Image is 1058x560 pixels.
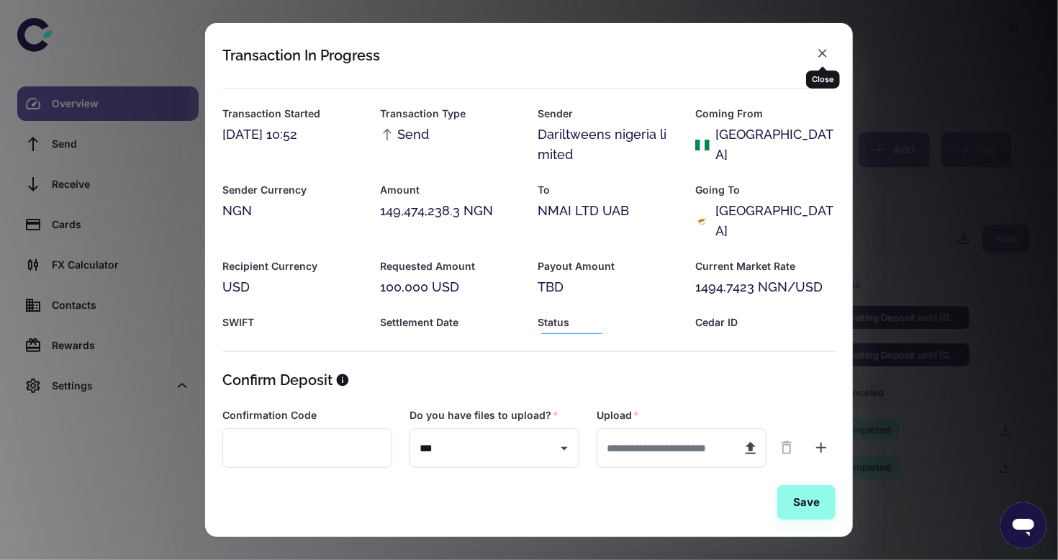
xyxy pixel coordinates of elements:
[222,408,317,423] label: Confirmation Code
[597,408,639,423] label: Upload
[222,277,363,297] div: USD
[380,333,520,353] div: TBD
[806,71,840,89] div: Close
[380,182,520,198] h6: Amount
[222,333,363,353] div: [SWIFT_CODE]
[695,106,836,122] h6: Coming From
[222,201,363,221] div: NGN
[538,315,678,330] h6: Status
[695,315,836,330] h6: Cedar ID
[715,201,836,241] div: [GEOGRAPHIC_DATA]
[380,125,429,145] span: Send
[222,47,380,64] div: Transaction In Progress
[380,106,520,122] h6: Transaction Type
[695,258,836,274] h6: Current Market Rate
[1000,502,1046,548] iframe: Button to launch messaging window, conversation in progress
[715,125,836,165] div: [GEOGRAPHIC_DATA]
[554,438,574,459] button: Open
[538,182,678,198] h6: To
[538,277,678,297] div: TBD
[222,315,363,330] h6: SWIFT
[222,125,363,145] div: [DATE] 10:52
[538,258,678,274] h6: Payout Amount
[380,315,520,330] h6: Settlement Date
[222,182,363,198] h6: Sender Currency
[380,201,520,221] div: 149,474,238.3 NGN
[222,369,333,391] h5: Confirm Deposit
[380,277,520,297] div: 100,000 USD
[222,258,363,274] h6: Recipient Currency
[410,408,559,423] label: Do you have files to upload?
[695,182,836,198] h6: Going To
[695,333,836,353] div: 6000103180
[380,258,520,274] h6: Requested Amount
[777,485,836,520] button: Save
[695,277,836,297] div: 1494.7423 NGN/USD
[538,106,678,122] h6: Sender
[538,201,678,221] div: NMAI LTD UAB
[538,125,678,165] div: Dariltweens nigeria limited
[222,106,363,122] h6: Transaction Started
